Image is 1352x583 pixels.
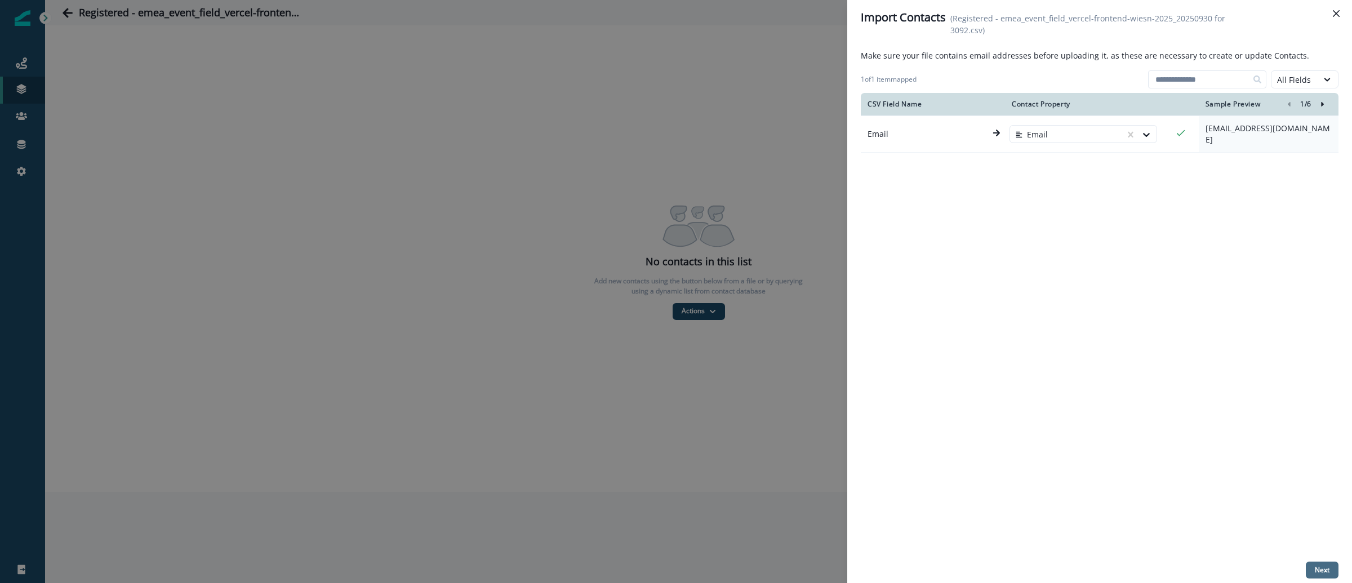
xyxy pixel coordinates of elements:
[1316,97,1329,111] button: Right-forward-icon
[1300,100,1311,109] p: 1 / 6
[861,50,1309,61] p: Make sure your file contains email addresses before uploading it, as these are necessary to creat...
[861,9,946,26] p: Import Contacts
[1206,123,1332,145] p: [EMAIL_ADDRESS][DOMAIN_NAME]
[861,74,917,84] p: 1 of 1 item mapped
[861,124,988,144] p: Email
[1327,5,1345,23] button: Close
[1277,74,1312,86] div: All Fields
[1012,100,1070,109] p: Contact Property
[868,100,981,109] div: CSV Field Name
[1315,566,1329,574] p: Next
[1306,562,1338,578] button: Next
[1206,100,1260,109] p: Sample Preview
[1282,97,1296,111] button: left-icon
[950,12,1251,36] p: (Registered - emea_event_field_vercel-frontend-wiesn-2025_20250930 for 3092.csv)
